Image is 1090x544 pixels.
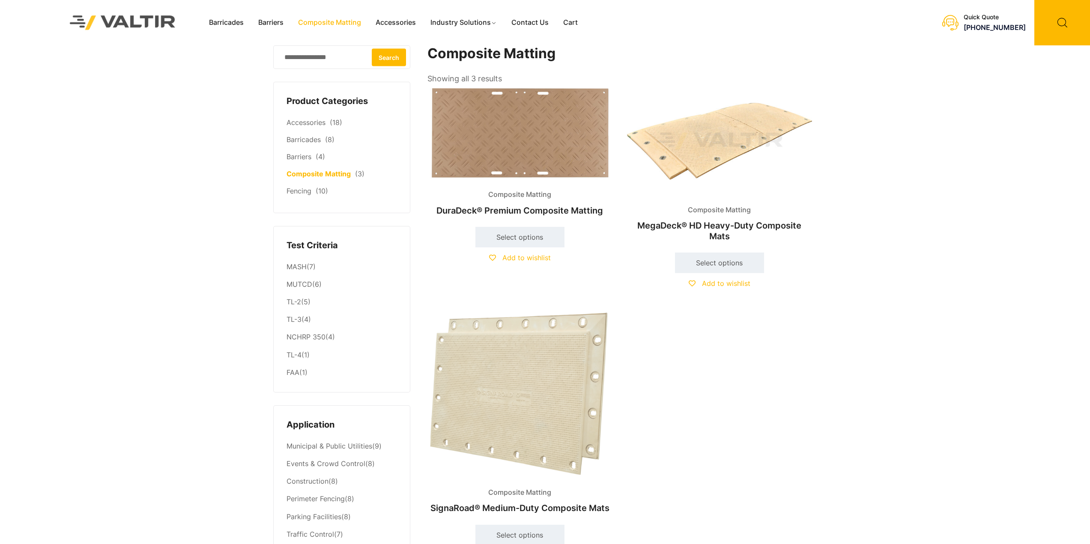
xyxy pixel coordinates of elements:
span: Composite Matting [681,204,757,217]
a: TL-4 [287,351,302,359]
div: Quick Quote [964,14,1026,21]
a: Barriers [287,152,311,161]
a: Barricades [202,16,251,29]
a: Accessories [287,118,326,127]
li: (8) [287,473,397,490]
span: (18) [330,118,342,127]
a: Barricades [287,135,321,144]
a: Municipal & Public Utilities [287,442,372,450]
h4: Test Criteria [287,239,397,252]
a: Add to wishlist [489,253,551,262]
a: Perimeter Fencing [287,494,345,503]
li: (1) [287,364,397,379]
span: Composite Matting [482,486,558,499]
a: NCHRP 350 [287,333,326,341]
h2: MegaDeck® HD Heavy-Duty Composite Mats [627,216,812,245]
h2: DuraDeck® Premium Composite Matting [427,201,612,220]
a: Contact Us [504,16,556,29]
a: Cart [556,16,585,29]
a: Add to wishlist [689,279,750,288]
li: (6) [287,276,397,294]
a: Industry Solutions [423,16,504,29]
h4: Application [287,419,397,431]
span: Add to wishlist [502,253,551,262]
a: [PHONE_NUMBER] [964,23,1026,32]
a: Events & Crowd Control [287,459,365,468]
a: MASH [287,262,307,271]
p: Showing all 3 results [427,71,502,86]
img: Valtir Rentals [59,4,187,41]
li: (5) [287,294,397,311]
a: TL-3 [287,315,302,324]
span: Composite Matting [482,188,558,201]
li: (1) [287,346,397,364]
a: Select options for “MegaDeck® HD Heavy-Duty Composite Mats” [675,253,764,273]
span: (8) [325,135,334,144]
h4: Product Categories [287,95,397,108]
a: Construction [287,477,328,485]
span: Add to wishlist [702,279,750,288]
a: FAA [287,368,299,377]
a: Composite MattingSignaRoad® Medium-Duty Composite Mats [427,307,612,518]
span: (4) [316,152,325,161]
a: Composite Matting [287,169,351,178]
button: Search [372,48,406,66]
a: Accessories [368,16,423,29]
span: (10) [316,187,328,195]
li: (8) [287,490,397,508]
a: Barriers [251,16,291,29]
li: (8) [287,455,397,473]
a: Select options for “DuraDeck® Premium Composite Matting” [475,227,564,247]
li: (8) [287,508,397,526]
h1: Composite Matting [427,45,813,62]
span: (3) [355,169,364,178]
li: (7) [287,526,397,543]
li: (9) [287,438,397,455]
a: MUTCD [287,280,312,288]
h2: SignaRoad® Medium-Duty Composite Mats [427,499,612,517]
li: (4) [287,311,397,329]
a: TL-2 [287,297,301,306]
a: Parking Facilities [287,512,341,521]
a: Composite MattingDuraDeck® Premium Composite Matting [427,86,612,220]
li: (7) [287,258,397,276]
a: Composite Matting [291,16,368,29]
a: Fencing [287,187,311,195]
a: Composite MattingMegaDeck® HD Heavy-Duty Composite Mats [627,86,812,245]
li: (4) [287,329,397,346]
a: Traffic Control [287,530,334,538]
